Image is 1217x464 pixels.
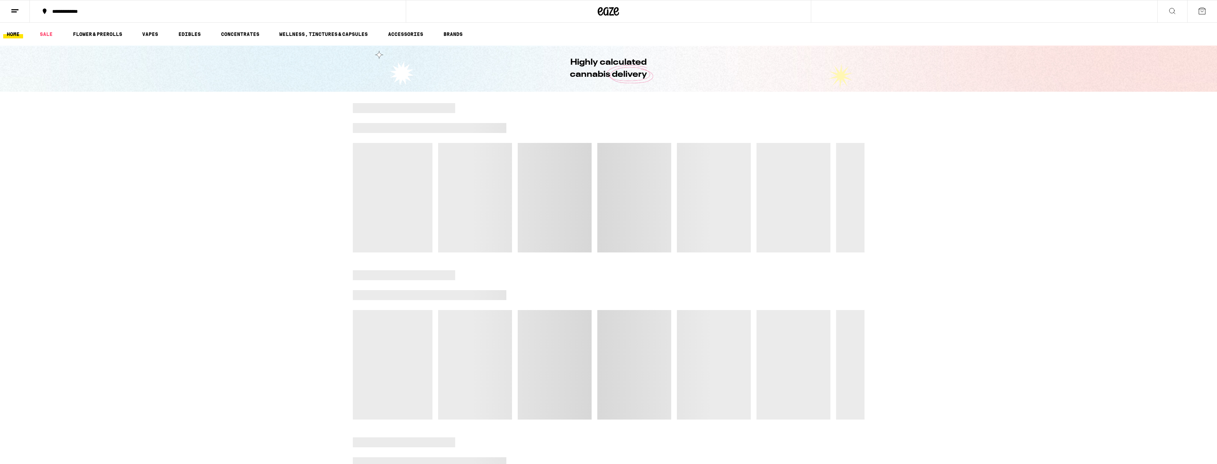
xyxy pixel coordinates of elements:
[276,30,371,38] a: WELLNESS, TINCTURES & CAPSULES
[217,30,263,38] a: CONCENTRATES
[139,30,162,38] a: VAPES
[175,30,204,38] a: EDIBLES
[384,30,427,38] a: ACCESSORIES
[3,30,23,38] a: HOME
[550,57,667,81] h1: Highly calculated cannabis delivery
[69,30,126,38] a: FLOWER & PREROLLS
[36,30,56,38] a: SALE
[440,30,466,38] a: BRANDS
